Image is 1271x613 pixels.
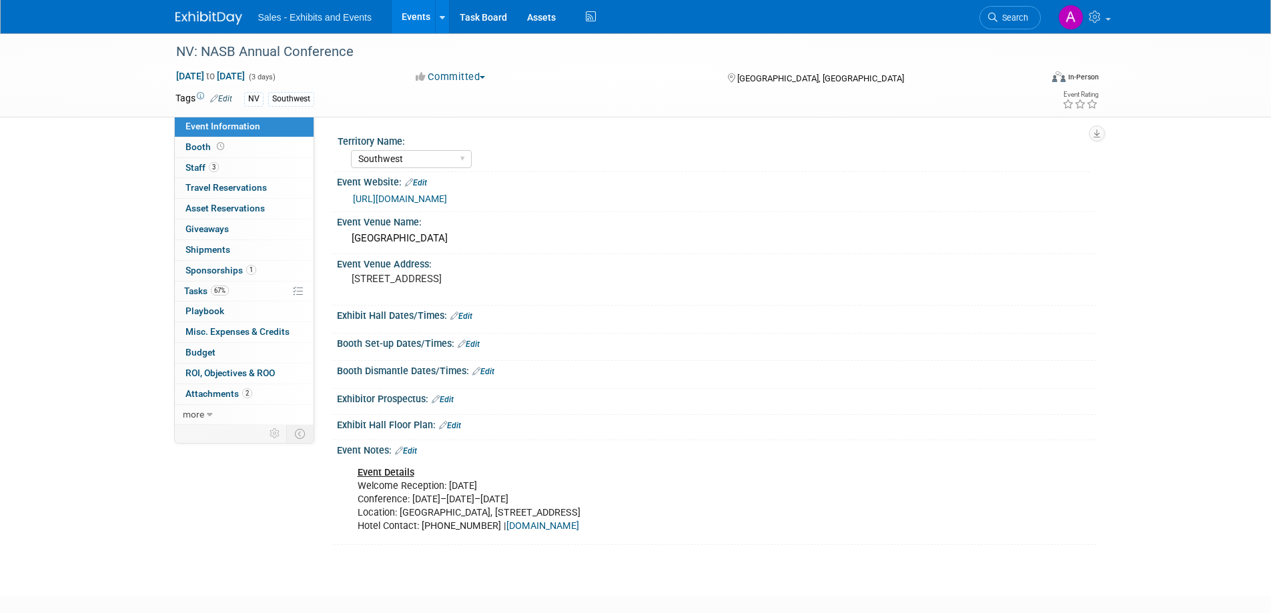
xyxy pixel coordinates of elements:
div: Event Rating [1062,91,1098,98]
div: Exhibitor Prospectus: [337,389,1096,406]
div: Exhibit Hall Floor Plan: [337,415,1096,432]
span: [DATE] [DATE] [175,70,246,82]
div: Booth Set-up Dates/Times: [337,334,1096,351]
span: 1 [246,265,256,275]
a: Travel Reservations [175,178,314,198]
div: Southwest [268,92,314,106]
img: ExhibitDay [175,11,242,25]
a: [URL][DOMAIN_NAME] [353,193,447,204]
a: ROI, Objectives & ROO [175,364,314,384]
span: to [204,71,217,81]
div: Event Venue Address: [337,254,1096,271]
span: Giveaways [185,223,229,234]
span: Travel Reservations [185,182,267,193]
span: Attachments [185,388,252,399]
a: more [175,405,314,425]
span: 67% [211,285,229,295]
span: more [183,409,204,420]
td: Toggle Event Tabs [286,425,314,442]
img: Alianna Ortu [1058,5,1084,30]
a: Booth [175,137,314,157]
span: 3 [209,162,219,172]
div: In-Person [1068,72,1099,82]
span: Asset Reservations [185,203,265,213]
div: Event Notes: [337,440,1096,458]
a: Tasks67% [175,281,314,301]
span: Event Information [185,121,260,131]
a: Misc. Expenses & Credits [175,322,314,342]
pre: [STREET_ADDRESS] [352,273,639,285]
a: Staff3 [175,158,314,178]
div: Welcome Reception: [DATE] Conference: [DATE]–[DATE]–[DATE] Location: [GEOGRAPHIC_DATA], [STREET_A... [348,460,949,540]
a: Shipments [175,240,314,260]
a: Edit [210,94,232,103]
td: Tags [175,91,232,107]
div: NV [244,92,264,106]
a: Edit [395,446,417,456]
a: Search [979,6,1041,29]
div: NV: NASB Annual Conference [171,40,1021,64]
a: Edit [432,395,454,404]
span: Search [997,13,1028,23]
a: [DOMAIN_NAME] [506,520,579,532]
a: Edit [405,178,427,187]
span: 2 [242,388,252,398]
span: (3 days) [248,73,276,81]
a: Edit [450,312,472,321]
span: Playbook [185,305,224,316]
a: Edit [472,367,494,376]
img: Format-Inperson.png [1052,71,1066,82]
td: Personalize Event Tab Strip [264,425,287,442]
a: Edit [458,340,480,349]
span: Staff [185,162,219,173]
a: Attachments2 [175,384,314,404]
a: Giveaways [175,219,314,239]
a: Budget [175,343,314,363]
span: Sponsorships [185,265,256,275]
button: Committed [411,70,490,84]
div: Booth Dismantle Dates/Times: [337,361,1096,378]
a: Playbook [175,301,314,322]
span: Booth [185,141,227,152]
span: Booth not reserved yet [214,141,227,151]
div: Event Venue Name: [337,212,1096,229]
a: Sponsorships1 [175,261,314,281]
span: ROI, Objectives & ROO [185,368,275,378]
a: Edit [439,421,461,430]
span: Sales - Exhibits and Events [258,12,372,23]
b: Event Details [358,467,414,478]
div: [GEOGRAPHIC_DATA] [347,228,1086,249]
div: Exhibit Hall Dates/Times: [337,305,1096,323]
a: Asset Reservations [175,199,314,219]
span: Budget [185,347,216,358]
span: Shipments [185,244,230,255]
div: Event Website: [337,172,1096,189]
span: [GEOGRAPHIC_DATA], [GEOGRAPHIC_DATA] [737,73,904,83]
div: Territory Name: [338,131,1090,148]
span: Misc. Expenses & Credits [185,326,290,337]
a: Event Information [175,117,314,137]
span: Tasks [184,285,229,296]
div: Event Format [962,69,1100,89]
